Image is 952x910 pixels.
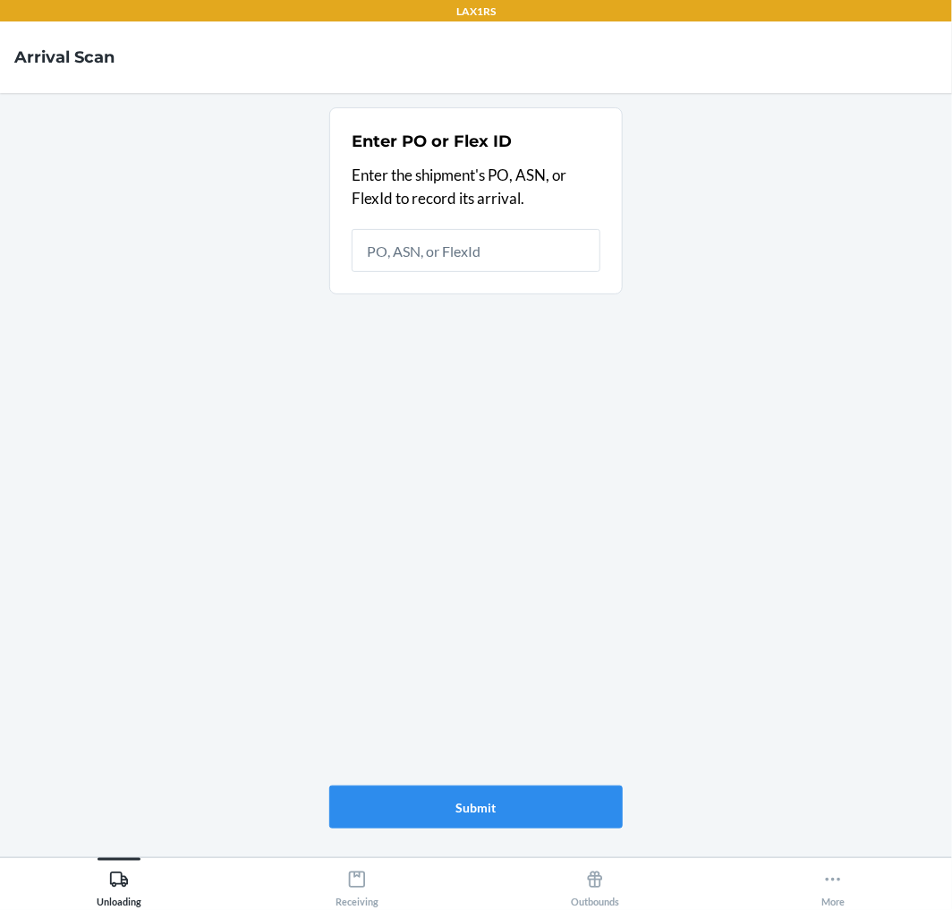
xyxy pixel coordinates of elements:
[352,130,512,153] h2: Enter PO or Flex ID
[329,786,623,829] button: Submit
[456,4,496,20] p: LAX1RS
[14,46,115,69] h4: Arrival Scan
[352,164,600,209] p: Enter the shipment's PO, ASN, or FlexId to record its arrival.
[821,863,845,907] div: More
[352,229,600,272] input: PO, ASN, or FlexId
[571,863,619,907] div: Outbounds
[336,863,378,907] div: Receiving
[476,858,714,907] button: Outbounds
[97,863,141,907] div: Unloading
[238,858,476,907] button: Receiving
[714,858,952,907] button: More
